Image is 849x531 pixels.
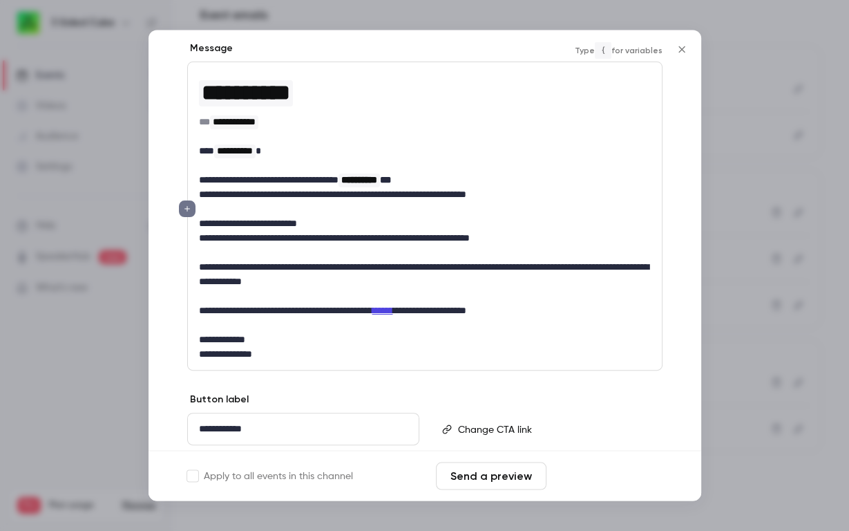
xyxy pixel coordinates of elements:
label: Apply to all events in this channel [187,469,353,483]
button: Send a preview [436,463,546,490]
button: Save changes [552,463,662,490]
label: Button label [187,393,249,407]
label: Message [187,42,233,56]
div: editor [452,414,661,446]
span: Type for variables [575,42,662,59]
code: { [595,42,611,59]
div: editor [188,414,419,445]
div: editor [188,63,662,371]
button: Close [668,36,696,64]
